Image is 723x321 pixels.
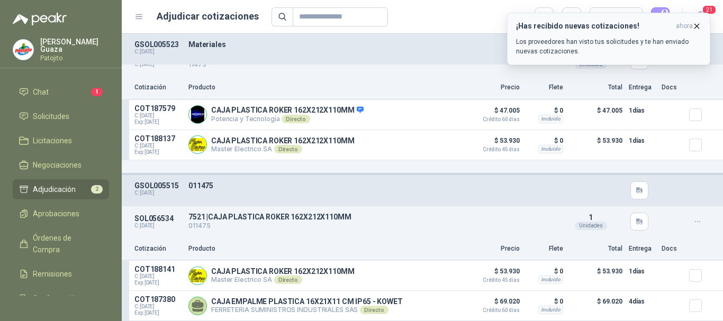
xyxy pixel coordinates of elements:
p: Precio [467,244,520,254]
span: Crédito 60 días [467,117,520,122]
p: COT187579 [134,104,182,113]
div: Directo [282,115,310,123]
span: Solicitudes [33,111,69,122]
p: Total [570,244,622,254]
span: Exp: [DATE] [134,149,182,155]
button: ¡Has recibido nuevas cotizaciones!ahora Los proveedores han visto tus solicitudes y te han enviad... [507,13,710,65]
span: 2 [91,185,103,194]
span: Chat [33,86,49,98]
p: $ 53.930 [467,265,520,283]
p: Flete [526,82,563,93]
p: [PERSON_NAME] Guaza [40,38,109,53]
p: $ 53.930 [570,134,622,155]
p: 011475 [188,221,558,231]
span: 21 [702,5,717,15]
p: Materiales [188,40,558,49]
p: CAJA PLASTICA ROKER 162X212X110MM [211,106,364,115]
span: Adjudicación [33,184,76,195]
span: Exp: [DATE] [134,310,182,316]
p: Producto [188,82,460,93]
p: $ 53.930 [467,134,520,152]
span: Órdenes de Compra [33,232,99,255]
p: 1 días [629,265,655,278]
p: Cotización [134,82,182,93]
p: Master Electrico SA [211,276,354,284]
span: Remisiones [33,268,72,280]
div: Precio [596,9,627,25]
span: 1 [91,88,103,96]
a: Adjudicación2 [13,179,109,199]
p: CAJA EMPALME PLASTICA 16X21X11 CM IP65 - KOWET [211,297,403,306]
div: Incluido [538,145,563,153]
p: Los proveedores han visto tus solicitudes y te han enviado nuevas cotizaciones. [516,37,701,56]
p: C: [DATE] [134,223,182,229]
div: Unidades [575,222,607,230]
p: Precio [467,82,520,93]
img: Company Logo [189,136,206,153]
a: Chat1 [13,82,109,102]
h1: Adjudicar cotizaciones [157,9,259,24]
span: C: [DATE] [134,113,182,119]
img: Company Logo [13,40,33,60]
a: Licitaciones [13,131,109,151]
p: 1 días [629,134,655,147]
span: C: [DATE] [134,304,182,310]
span: Aprobaciones [33,208,79,219]
p: 7521 | CAJA PLASTICA ROKER 162X212X110MM [188,213,558,221]
span: Negociaciones [33,159,82,171]
p: $ 0 [526,265,563,278]
p: CAJA PLASTICA ROKER 162X212X110MM [211,136,354,145]
div: Incluido [538,306,563,314]
div: Incluido [538,276,563,284]
span: Exp: [DATE] [134,280,182,286]
div: Incluido [538,115,563,123]
p: $ 53.930 [570,265,622,286]
p: $ 0 [526,295,563,308]
a: Remisiones [13,264,109,284]
button: 21 [691,7,710,26]
p: 1 días [629,104,655,117]
span: C: [DATE] [134,273,182,280]
p: Entrega [629,82,655,93]
p: 11475 [188,60,558,70]
p: 4 días [629,295,655,308]
p: $ 0 [526,134,563,147]
p: COT187380 [134,295,182,304]
img: Company Logo [189,267,206,285]
a: Configuración [13,288,109,308]
p: Total [570,82,622,93]
p: COT188137 [134,134,182,143]
a: Órdenes de Compra [13,228,109,260]
p: C: [DATE] [134,61,182,68]
span: Licitaciones [33,135,72,146]
p: $ 47.005 [467,104,520,122]
p: 011475 [188,181,558,190]
span: 1 [589,213,593,222]
span: Exp: [DATE] [134,119,182,125]
p: Master Electrico SA [211,145,354,153]
span: ahora [676,22,693,31]
img: Company Logo [189,106,206,123]
span: Crédito 60 días [467,308,520,313]
p: FERRETERIA SUMINISTROS INDUSTRIALES SAS [211,306,403,314]
p: Patojito [40,55,109,61]
p: $ 69.020 [570,295,622,316]
button: 0 [651,7,670,26]
p: $ 0 [526,104,563,117]
p: Flete [526,244,563,254]
p: Cotización [134,244,182,254]
p: $ 69.020 [467,295,520,313]
p: CAJA PLASTICA ROKER 162X212X110MM [211,267,354,276]
a: Aprobaciones [13,204,109,224]
p: COT188141 [134,265,182,273]
p: GSOL005523 [134,40,182,49]
img: Logo peakr [13,13,67,25]
p: $ 47.005 [570,104,622,125]
a: Negociaciones [13,155,109,175]
h3: ¡Has recibido nuevas cotizaciones! [516,22,672,31]
span: C: [DATE] [134,143,182,149]
p: C: [DATE] [134,49,182,55]
a: Solicitudes [13,106,109,126]
p: Entrega [629,244,655,254]
div: Directo [274,276,302,284]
